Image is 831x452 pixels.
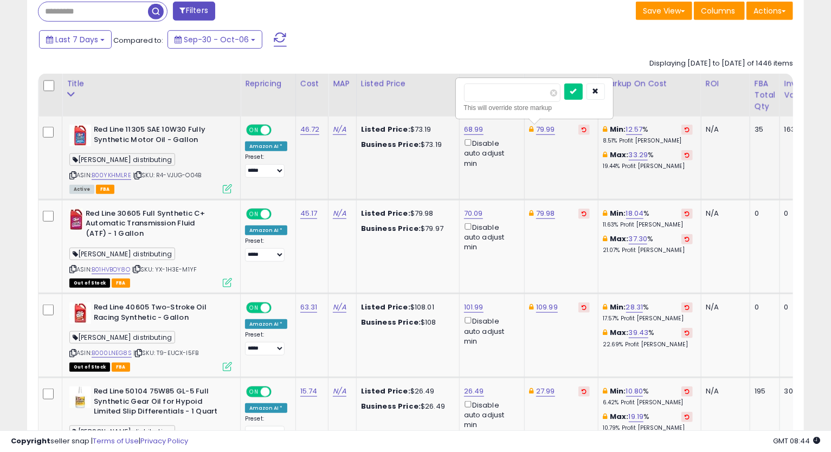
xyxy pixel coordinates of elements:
a: B01HVBOY8O [92,265,130,274]
div: Disable auto adjust min [464,137,516,169]
img: 41+9ZU9b0QL._SL40_.jpg [69,209,83,230]
div: Amazon AI * [245,225,287,235]
b: Min: [610,386,626,396]
b: Business Price: [361,139,421,150]
i: This overrides the store level min markup for this listing [603,126,607,133]
div: Repricing [245,78,291,89]
div: ASIN: [69,125,232,192]
b: Max: [610,150,629,160]
a: N/A [333,208,346,219]
a: 26.49 [464,386,484,397]
div: % [603,125,693,145]
span: OFF [270,304,287,313]
div: ASIN: [69,209,232,286]
div: This will override store markup [464,102,605,113]
span: Last 7 Days [55,34,98,45]
a: 39.43 [629,327,649,338]
div: Markup on Cost [603,78,697,89]
b: Red Line 50104 75W85 GL-5 Full Synthetic Gear Oil for Hypoid Limited Slip Differentials - 1 Quart [94,386,226,419]
b: Business Price: [361,317,421,327]
button: Filters [173,2,215,21]
span: FBA [112,363,130,372]
b: Red Line 11305 SAE 10W30 Fully Synthetic Motor Oil - Gallon [94,125,226,147]
div: Disable auto adjust min [464,221,516,253]
b: Listed Price: [361,124,410,134]
span: [PERSON_NAME] distributing [69,248,175,260]
div: % [603,234,693,254]
button: Actions [746,2,793,20]
p: 21.07% Profit [PERSON_NAME] [603,247,693,254]
span: OFF [270,209,287,218]
span: All listings currently available for purchase on Amazon [69,185,94,194]
span: ON [247,304,261,313]
div: $26.49 [361,386,451,396]
button: Sep-30 - Oct-06 [168,30,262,49]
div: N/A [706,386,742,396]
a: 12.57 [626,124,643,135]
div: % [603,328,693,348]
b: Min: [610,208,626,218]
div: Preset: [245,153,287,178]
div: Amazon AI * [245,403,287,413]
span: | SKU: T9-EUCX-I5FB [133,348,198,357]
div: seller snap | | [11,436,188,447]
a: 28.31 [626,302,643,313]
p: 17.57% Profit [PERSON_NAME] [603,315,693,322]
div: Preset: [245,415,287,440]
b: Red Line 30605 Full Synthetic C+ Automatic Transmission Fluid (ATF) - 1 Gallon [86,209,217,242]
i: Revert to store-level Min Markup [685,127,690,132]
div: % [603,302,693,322]
span: 2025-10-14 08:44 GMT [773,436,820,446]
span: OFF [270,126,287,135]
a: B00YKHMLRE [92,171,131,180]
strong: Copyright [11,436,50,446]
a: 63.31 [300,302,318,313]
span: All listings that are currently out of stock and unavailable for purchase on Amazon [69,279,110,288]
p: 11.63% Profit [PERSON_NAME] [603,221,693,229]
div: 0 [784,302,815,312]
a: N/A [333,386,346,397]
div: Cost [300,78,324,89]
span: | SKU: YX-1H3E-M1YF [132,265,197,274]
div: Preset: [245,331,287,356]
div: N/A [706,302,742,312]
span: FBA [112,279,130,288]
a: 19.19 [629,411,644,422]
span: ON [247,126,261,135]
div: 0 [755,302,771,312]
a: 18.04 [626,208,644,219]
div: Inv. value [784,78,819,101]
a: Terms of Use [93,436,139,446]
div: MAP [333,78,351,89]
span: FBA [96,185,114,194]
p: 19.44% Profit [PERSON_NAME] [603,163,693,170]
div: $79.98 [361,209,451,218]
a: 109.99 [536,302,558,313]
div: 0 [784,209,815,218]
a: 68.99 [464,124,484,135]
span: Compared to: [113,35,163,46]
b: Listed Price: [361,302,410,312]
a: 101.99 [464,302,484,313]
b: Business Price: [361,401,421,411]
b: Red Line 40605 Two-Stroke Oil Racing Synthetic - Gallon [94,302,226,325]
a: 45.17 [300,208,318,219]
div: FBA Total Qty [755,78,775,112]
a: N/A [333,124,346,135]
a: Privacy Policy [140,436,188,446]
div: $108 [361,318,451,327]
a: 79.99 [536,124,555,135]
a: 79.98 [536,208,555,219]
span: Columns [701,5,735,16]
span: [PERSON_NAME] distributing [69,331,175,344]
a: 10.80 [626,386,643,397]
button: Last 7 Days [39,30,112,49]
button: Columns [694,2,745,20]
b: Max: [610,327,629,338]
span: | SKU: R4-VJUG-O04B [133,171,201,179]
div: Disable auto adjust min [464,399,516,430]
b: Min: [610,124,626,134]
b: Listed Price: [361,208,410,218]
span: ON [247,209,261,218]
b: Max: [610,411,629,422]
